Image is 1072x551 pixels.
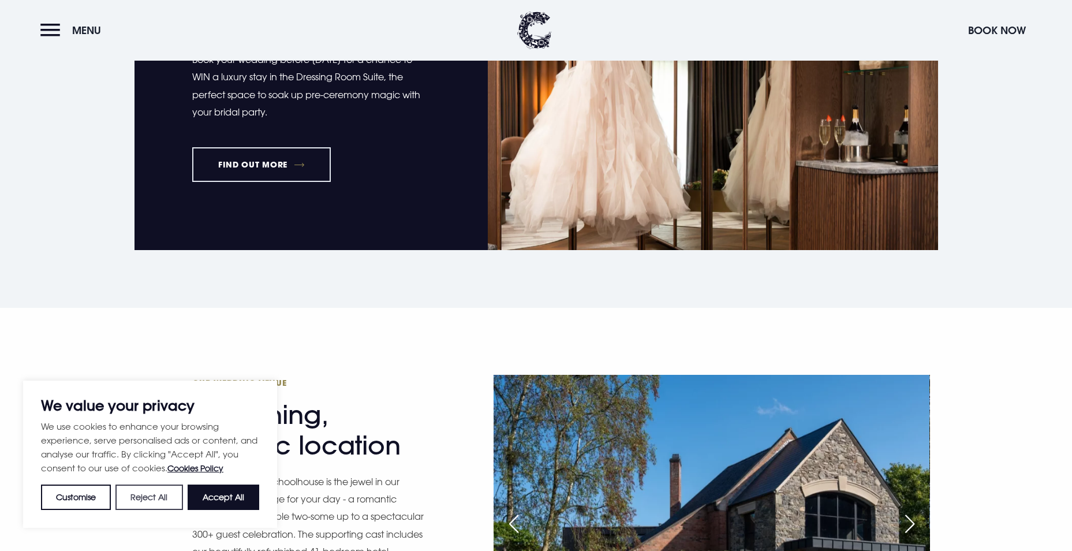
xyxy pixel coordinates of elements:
a: Cookies Policy [167,463,223,473]
img: Clandeboye Lodge [517,12,552,49]
a: FIND OUT MORE [192,147,331,182]
span: Our Wedding Venue [192,377,417,388]
p: Book your wedding before [DATE] for a chance to WIN a luxury stay in the Dressing Room Suite, the... [192,51,430,121]
p: We use cookies to enhance your browsing experience, serve personalised ads or content, and analys... [41,419,259,475]
button: Menu [40,18,107,43]
span: Menu [72,24,101,37]
div: We value your privacy [23,381,277,528]
button: Accept All [188,485,259,510]
div: Previous slide [499,511,528,537]
button: Book Now [962,18,1032,43]
button: Customise [41,485,111,510]
button: Reject All [115,485,182,510]
p: We value your privacy [41,399,259,412]
h2: A stunning, eclectic location [192,377,417,461]
div: Next slide [895,511,924,537]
